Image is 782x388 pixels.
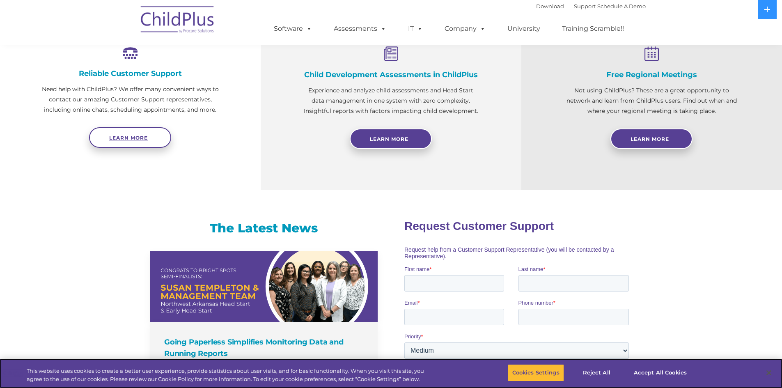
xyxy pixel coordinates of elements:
[574,3,596,9] a: Support
[499,21,548,37] a: University
[436,21,494,37] a: Company
[109,135,148,141] span: Learn more
[41,84,220,115] p: Need help with ChildPlus? We offer many convenient ways to contact our amazing Customer Support r...
[536,3,564,9] a: Download
[350,129,432,149] a: Learn More
[562,85,741,116] p: Not using ChildPlus? These are a great opportunity to network and learn from ChildPlus users. Fin...
[610,129,693,149] a: Learn More
[629,364,691,381] button: Accept All Cookies
[536,3,646,9] font: |
[302,70,480,79] h4: Child Development Assessments in ChildPlus
[400,21,431,37] a: IT
[370,136,408,142] span: Learn More
[760,364,778,382] button: Close
[137,0,219,41] img: ChildPlus by Procare Solutions
[631,136,669,142] span: Learn More
[571,364,622,381] button: Reject All
[597,3,646,9] a: Schedule A Demo
[508,364,564,381] button: Cookies Settings
[89,127,171,148] a: Learn more
[114,54,139,60] span: Last name
[562,70,741,79] h4: Free Regional Meetings
[150,220,378,236] h3: The Latest News
[554,21,632,37] a: Training Scramble!!
[41,69,220,78] h4: Reliable Customer Support
[302,85,480,116] p: Experience and analyze child assessments and Head Start data management in one system with zero c...
[266,21,320,37] a: Software
[164,336,365,359] h4: Going Paperless Simplifies Monitoring Data and Running Reports
[114,88,149,94] span: Phone number
[27,367,430,383] div: This website uses cookies to create a better user experience, provide statistics about user visit...
[326,21,394,37] a: Assessments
